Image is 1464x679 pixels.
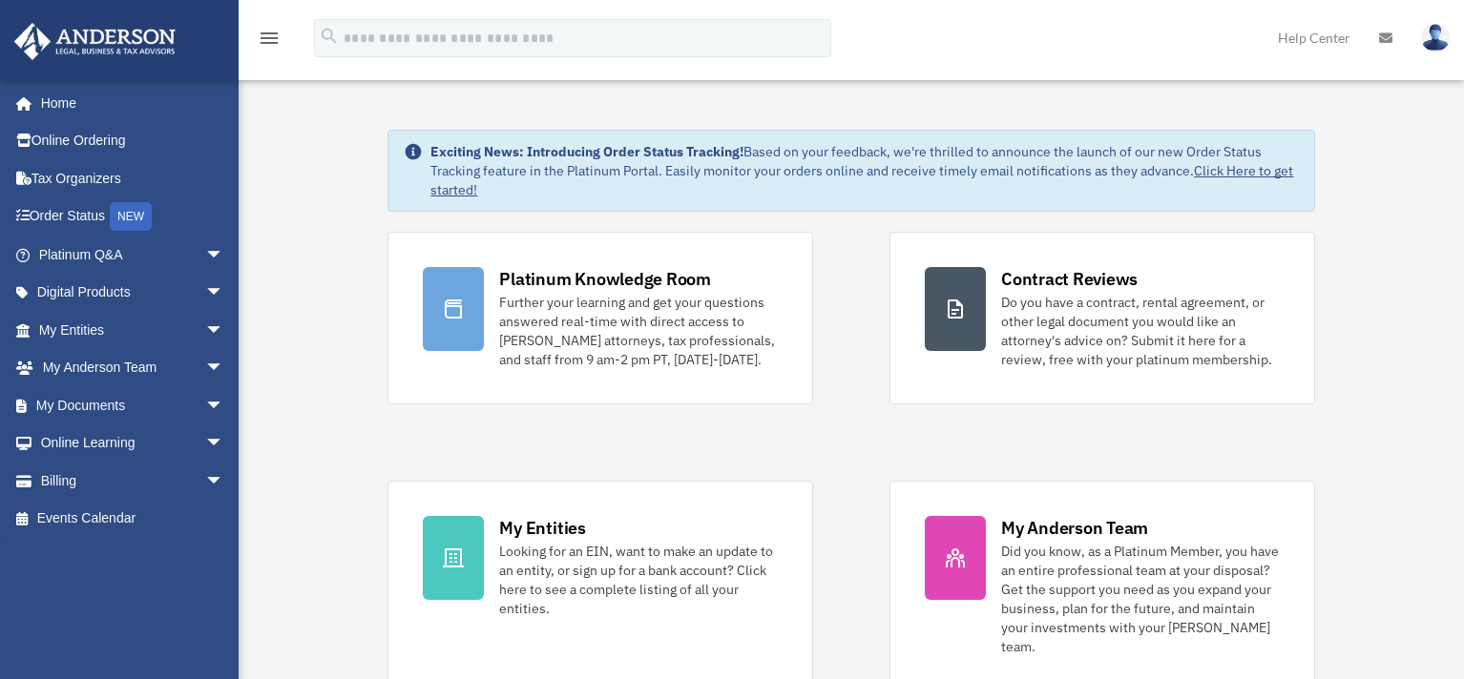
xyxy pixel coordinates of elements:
[319,26,340,47] i: search
[205,386,243,425] span: arrow_drop_down
[9,23,181,60] img: Anderson Advisors Platinum Portal
[1001,542,1280,656] div: Did you know, as a Platinum Member, you have an entire professional team at your disposal? Get th...
[430,143,743,160] strong: Exciting News: Introducing Order Status Tracking!
[1421,24,1450,51] img: User Pic
[205,311,243,350] span: arrow_drop_down
[13,122,253,160] a: Online Ordering
[1001,267,1138,291] div: Contract Reviews
[499,293,778,369] div: Further your learning and get your questions answered real-time with direct access to [PERSON_NAM...
[110,202,152,231] div: NEW
[13,311,253,349] a: My Entitiesarrow_drop_down
[13,349,253,387] a: My Anderson Teamarrow_drop_down
[13,84,243,122] a: Home
[13,274,253,312] a: Digital Productsarrow_drop_down
[13,197,253,237] a: Order StatusNEW
[1001,516,1148,540] div: My Anderson Team
[430,162,1293,198] a: Click Here to get started!
[13,386,253,424] a: My Documentsarrow_drop_down
[205,462,243,501] span: arrow_drop_down
[205,424,243,463] span: arrow_drop_down
[13,236,253,274] a: Platinum Q&Aarrow_drop_down
[499,516,585,540] div: My Entities
[1001,293,1280,369] div: Do you have a contract, rental agreement, or other legal document you would like an attorney's ad...
[258,27,281,50] i: menu
[205,236,243,275] span: arrow_drop_down
[258,33,281,50] a: menu
[499,267,711,291] div: Platinum Knowledge Room
[499,542,778,618] div: Looking for an EIN, want to make an update to an entity, or sign up for a bank account? Click her...
[205,274,243,313] span: arrow_drop_down
[205,349,243,388] span: arrow_drop_down
[13,462,253,500] a: Billingarrow_drop_down
[13,500,253,538] a: Events Calendar
[13,424,253,463] a: Online Learningarrow_drop_down
[889,232,1315,404] a: Contract Reviews Do you have a contract, rental agreement, or other legal document you would like...
[13,159,253,197] a: Tax Organizers
[430,142,1298,199] div: Based on your feedback, we're thrilled to announce the launch of our new Order Status Tracking fe...
[387,232,813,404] a: Platinum Knowledge Room Further your learning and get your questions answered real-time with dire...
